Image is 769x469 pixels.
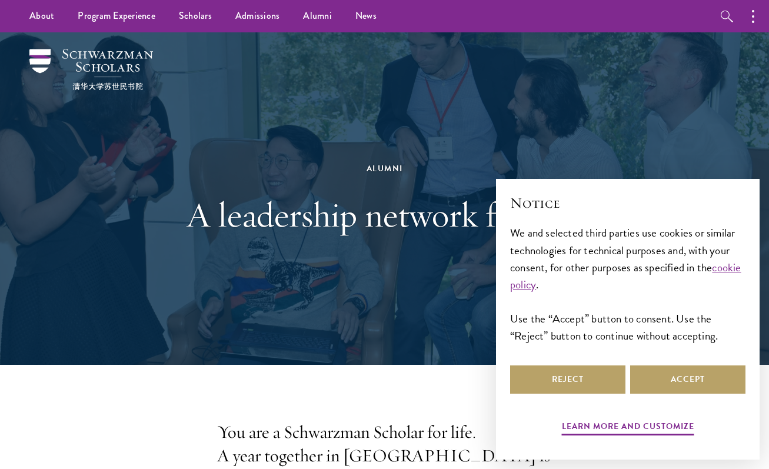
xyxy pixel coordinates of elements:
[510,259,741,293] a: cookie policy
[29,49,153,90] img: Schwarzman Scholars
[182,161,588,176] div: Alumni
[630,365,745,394] button: Accept
[562,419,694,437] button: Learn more and customize
[510,365,625,394] button: Reject
[182,194,588,236] h1: A leadership network for life.
[510,224,745,344] div: We and selected third parties use cookies or similar technologies for technical purposes and, wit...
[510,193,745,213] h2: Notice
